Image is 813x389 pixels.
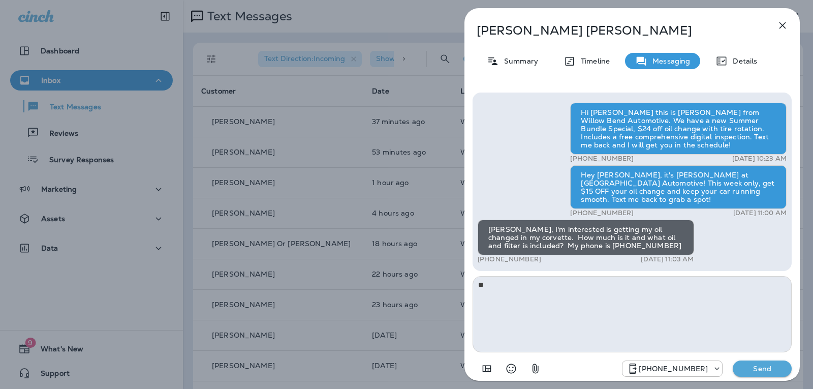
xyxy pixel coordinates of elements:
div: Hi [PERSON_NAME] this is [PERSON_NAME] from Willow Bend Automotive. We have a new Summer Bundle S... [570,103,787,155]
div: Hey [PERSON_NAME], it's [PERSON_NAME] at [GEOGRAPHIC_DATA] Automotive! This week only, get $15 OF... [570,165,787,209]
p: Summary [499,57,538,65]
p: Messaging [647,57,690,65]
p: [PHONE_NUMBER] [570,155,634,163]
p: [PHONE_NUMBER] [639,365,708,373]
p: [PERSON_NAME] [PERSON_NAME] [477,23,754,38]
p: Timeline [576,57,610,65]
p: Details [728,57,757,65]
p: [DATE] 11:03 AM [641,255,694,263]
button: Add in a premade template [477,358,497,379]
p: [PHONE_NUMBER] [478,255,541,263]
button: Select an emoji [501,358,521,379]
button: Send [733,361,792,377]
p: [PHONE_NUMBER] [570,209,634,217]
div: [PERSON_NAME], I'm interested is getting my oil changed in my corvette. How much is it and what o... [478,220,694,255]
p: Send [741,364,784,373]
p: [DATE] 10:23 AM [732,155,787,163]
p: [DATE] 11:00 AM [733,209,787,217]
div: +1 (813) 497-4455 [622,363,722,375]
